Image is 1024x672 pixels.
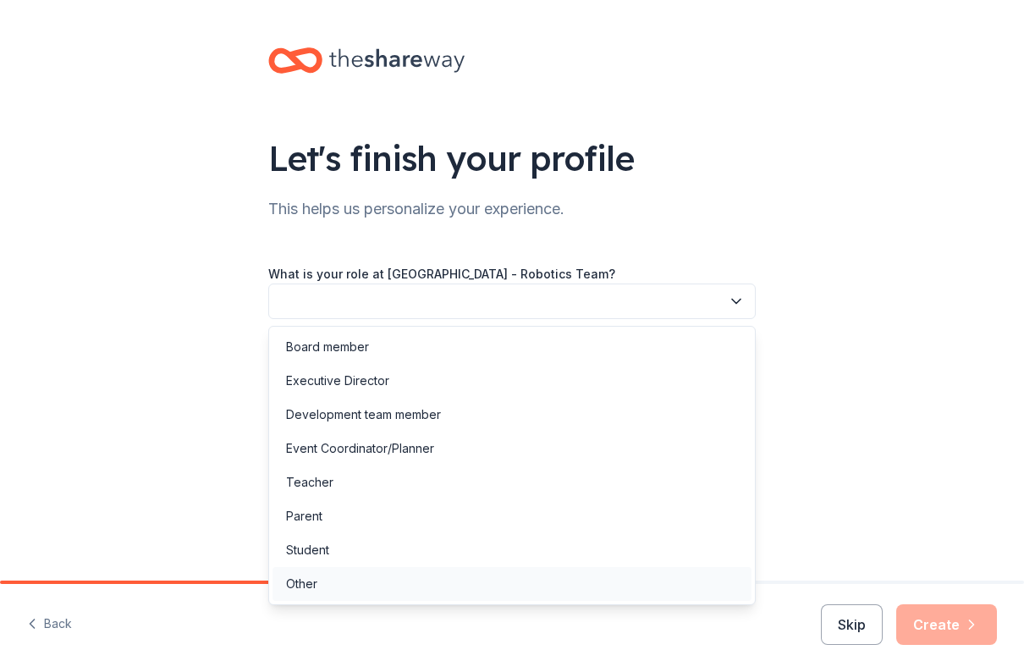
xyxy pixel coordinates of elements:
div: Other [286,574,317,594]
div: Executive Director [286,371,389,391]
div: Event Coordinator/Planner [286,438,434,459]
div: Student [286,540,329,560]
div: Board member [286,337,369,357]
div: Development team member [286,405,441,425]
div: Teacher [286,472,333,493]
div: Parent [286,506,322,526]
